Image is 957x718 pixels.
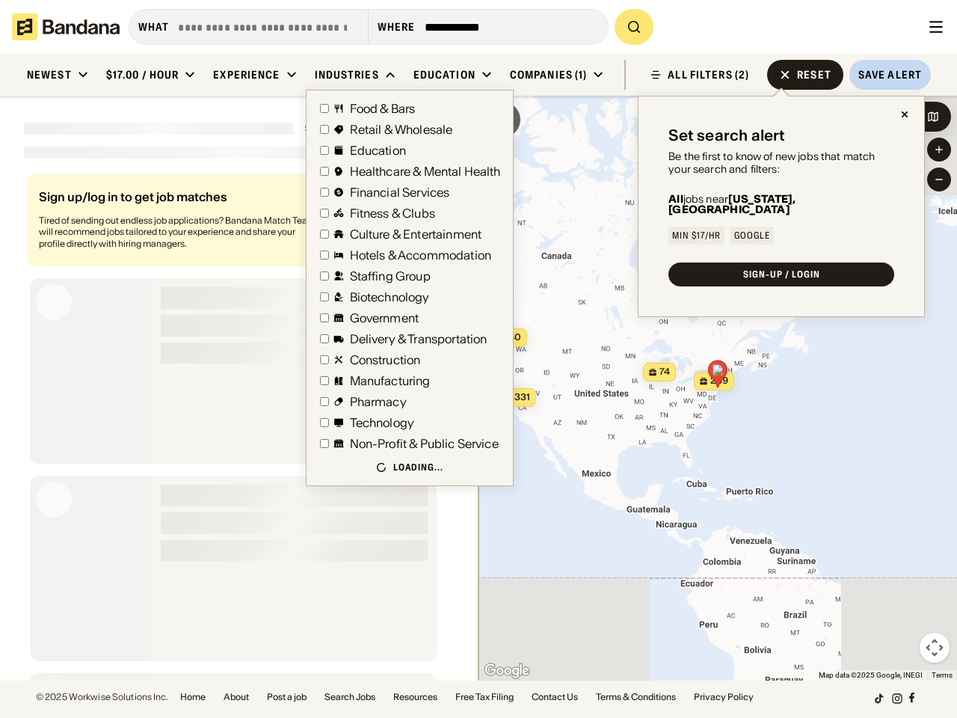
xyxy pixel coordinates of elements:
[350,186,450,198] div: Financial Services
[393,461,443,473] div: Loading...
[213,68,280,82] div: Experience
[39,191,319,215] div: Sign up/log in to get job matches
[350,438,499,449] div: Non-Profit & Public Service
[350,417,415,429] div: Technology
[27,68,72,82] div: Newest
[508,391,530,404] span: 1,331
[180,693,206,702] a: Home
[532,693,578,702] a: Contact Us
[672,231,721,240] div: Min $17/hr
[350,375,431,387] div: Manufacturing
[324,693,375,702] a: Search Jobs
[797,70,831,80] div: Reset
[106,68,179,82] div: $17.00 / hour
[858,68,922,82] div: Save Alert
[659,366,670,378] span: 74
[24,168,455,681] div: grid
[36,693,168,702] div: © 2025 Workwise Solutions Inc.
[668,192,683,206] b: All
[350,291,430,303] div: Biotechnology
[668,150,894,176] div: Be the first to know of new jobs that match your search and filters:
[12,13,120,40] img: Bandana logotype
[743,270,819,279] div: SIGN-UP / LOGIN
[350,354,421,366] div: Construction
[819,671,923,679] span: Map data ©2025 Google, INEGI
[510,68,588,82] div: Companies (1)
[350,333,487,345] div: Delivery & Transportation
[350,207,435,219] div: Fitness & Clubs
[267,693,307,702] a: Post a job
[668,192,796,216] b: [US_STATE], [GEOGRAPHIC_DATA]
[734,231,770,240] div: Google
[668,70,749,80] div: ALL FILTERS (2)
[482,661,532,681] img: Google
[393,693,437,702] a: Resources
[596,693,676,702] a: Terms & Conditions
[350,144,406,156] div: Education
[455,693,514,702] a: Free Tax Filing
[350,312,419,324] div: Government
[920,633,950,663] button: Map camera controls
[350,165,501,177] div: Healthcare & Mental Health
[350,228,482,240] div: Culture & Entertainment
[350,396,407,408] div: Pharmacy
[350,270,431,282] div: Staffing Group
[413,68,476,82] div: Education
[315,68,379,82] div: Industries
[350,123,453,135] div: Retail & Wholesale
[350,102,416,114] div: Food & Bars
[224,693,249,702] a: About
[668,194,894,215] div: jobs near
[138,20,169,34] div: what
[378,20,416,34] div: Where
[482,661,532,681] a: Open this area in Google Maps (opens a new window)
[932,671,953,679] a: Terms (opens in new tab)
[39,215,319,250] div: Tired of sending out endless job applications? Bandana Match Team will recommend jobs tailored to...
[350,249,492,261] div: Hotels & Accommodation
[694,693,754,702] a: Privacy Policy
[668,126,785,144] div: Set search alert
